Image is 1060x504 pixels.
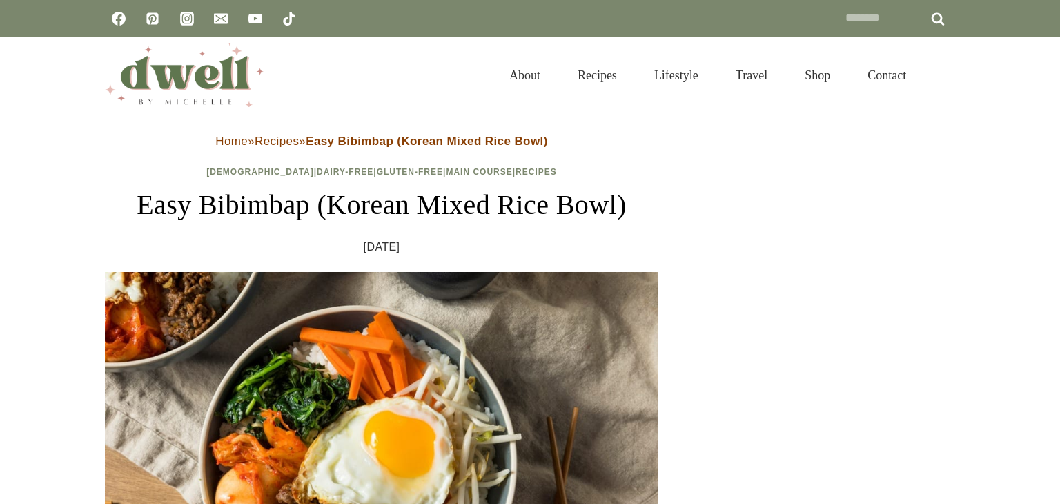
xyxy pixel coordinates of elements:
a: YouTube [242,5,269,32]
a: Gluten-Free [377,167,443,177]
span: | | | | [206,167,557,177]
a: Home [215,135,248,148]
a: Dairy-Free [317,167,373,177]
span: » » [215,135,547,148]
a: Instagram [173,5,201,32]
a: Recipes [255,135,299,148]
a: Travel [717,51,786,99]
strong: Easy Bibimbap (Korean Mixed Rice Bowl) [306,135,548,148]
a: TikTok [275,5,303,32]
a: Pinterest [139,5,166,32]
a: Lifestyle [636,51,717,99]
a: Email [207,5,235,32]
a: Main Course [446,167,512,177]
a: [DEMOGRAPHIC_DATA] [206,167,314,177]
a: About [491,51,559,99]
h1: Easy Bibimbap (Korean Mixed Rice Bowl) [105,184,658,226]
nav: Primary Navigation [491,51,925,99]
button: View Search Form [932,64,955,87]
img: DWELL by michelle [105,43,264,107]
time: [DATE] [364,237,400,258]
a: Facebook [105,5,132,32]
a: Recipes [559,51,636,99]
a: Contact [849,51,925,99]
a: Recipes [516,167,557,177]
a: Shop [786,51,849,99]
